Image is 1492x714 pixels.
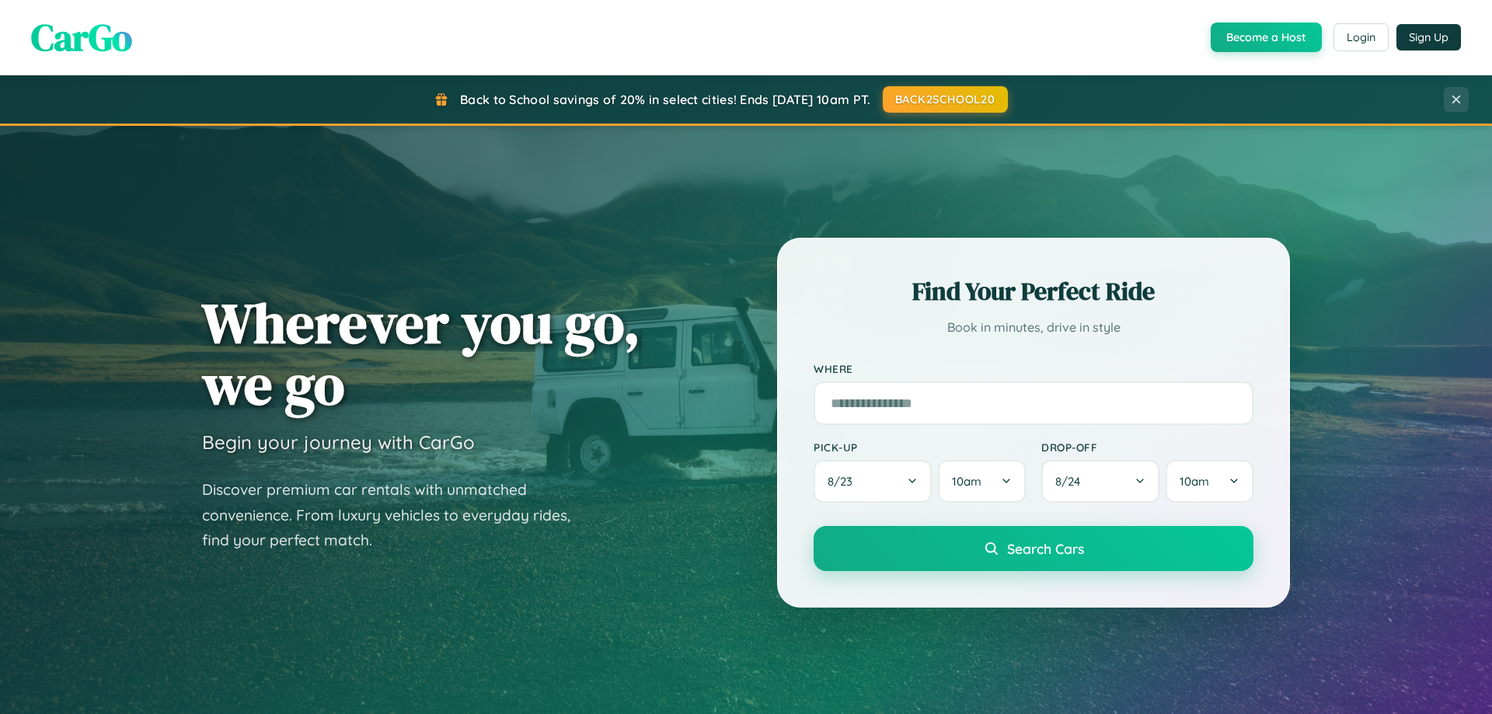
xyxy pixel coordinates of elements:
span: 10am [1180,474,1209,489]
span: 8 / 24 [1055,474,1088,489]
button: 8/24 [1041,460,1159,503]
button: 10am [938,460,1026,503]
label: Where [814,362,1253,375]
p: Discover premium car rentals with unmatched convenience. From luxury vehicles to everyday rides, ... [202,477,591,553]
p: Book in minutes, drive in style [814,316,1253,339]
button: Become a Host [1211,23,1322,52]
button: 10am [1166,460,1253,503]
label: Pick-up [814,441,1026,454]
span: CarGo [31,12,132,63]
span: Back to School savings of 20% in select cities! Ends [DATE] 10am PT. [460,92,870,107]
h3: Begin your journey with CarGo [202,430,475,454]
button: Sign Up [1396,24,1461,51]
h1: Wherever you go, we go [202,292,640,415]
button: Search Cars [814,526,1253,571]
span: 10am [952,474,981,489]
h2: Find Your Perfect Ride [814,274,1253,308]
span: Search Cars [1007,540,1084,557]
span: 8 / 23 [828,474,860,489]
label: Drop-off [1041,441,1253,454]
button: BACK2SCHOOL20 [883,86,1008,113]
button: Login [1333,23,1389,51]
button: 8/23 [814,460,932,503]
